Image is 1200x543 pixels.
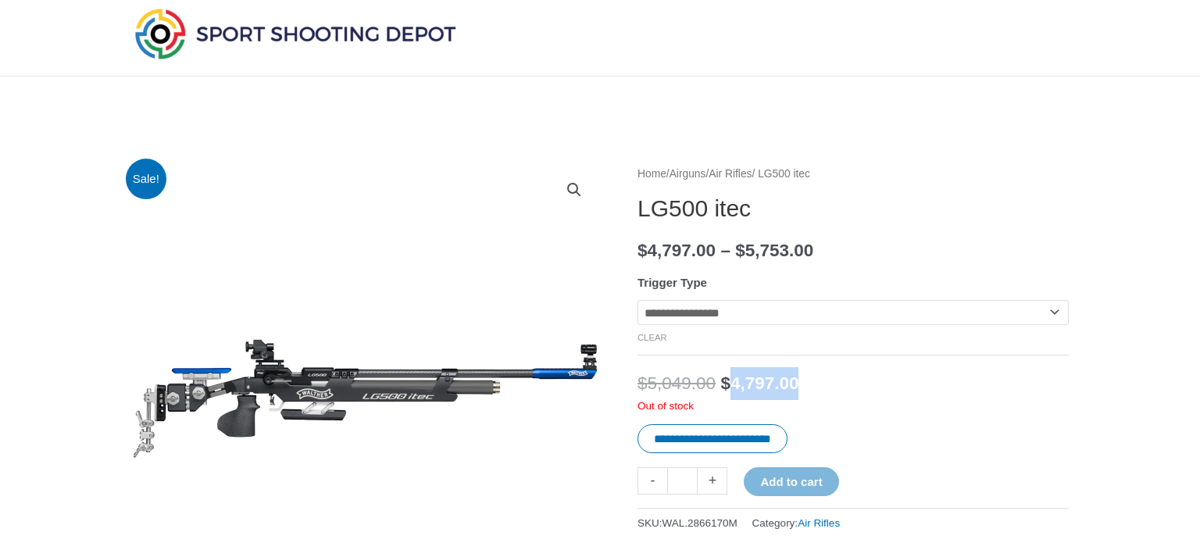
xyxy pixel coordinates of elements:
[131,5,459,63] img: Sport Shooting Depot
[720,373,730,393] span: $
[744,467,838,496] button: Add to cart
[560,176,588,204] a: View full-screen image gallery
[637,513,737,533] span: SKU:
[735,241,813,260] bdi: 5,753.00
[637,399,1069,413] p: Out of stock
[637,373,716,393] bdi: 5,049.00
[667,467,698,495] input: Product quantity
[637,276,707,289] label: Trigger Type
[698,467,727,495] a: +
[720,241,730,260] span: –
[637,241,648,260] span: $
[798,517,840,529] a: Air Rifles
[637,373,648,393] span: $
[126,159,167,200] span: Sale!
[709,168,752,180] a: Air Rifles
[637,195,1069,223] h1: LG500 itec
[670,168,706,180] a: Airguns
[637,333,667,342] a: Clear options
[637,467,667,495] a: -
[735,241,745,260] span: $
[752,513,841,533] span: Category:
[637,164,1069,184] nav: Breadcrumb
[637,168,666,180] a: Home
[720,373,798,393] bdi: 4,797.00
[637,241,716,260] bdi: 4,797.00
[662,517,737,529] span: WAL.2866170M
